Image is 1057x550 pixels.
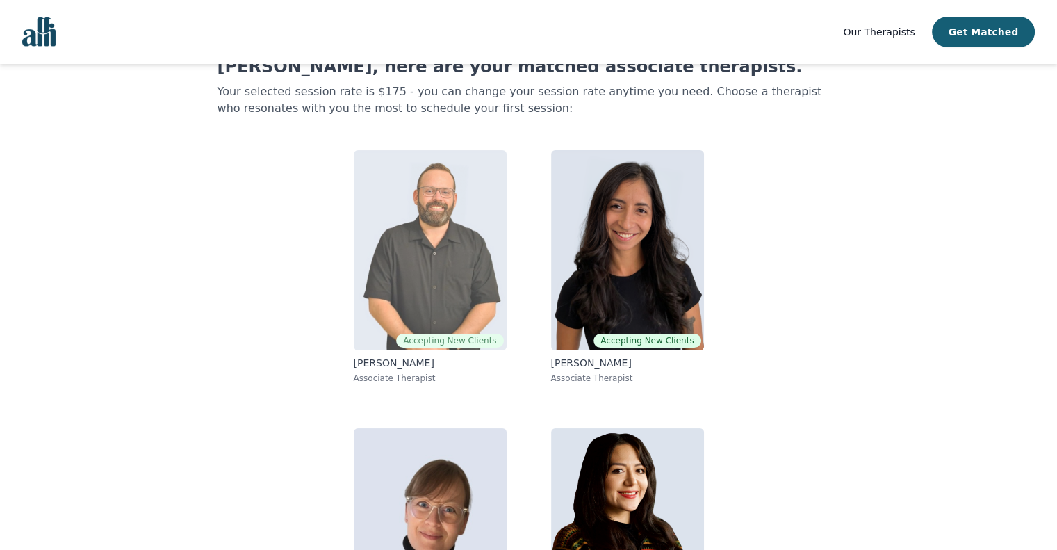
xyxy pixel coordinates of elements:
p: [PERSON_NAME] [354,356,507,370]
img: Natalia Sarmiento [551,150,704,350]
a: Our Therapists [843,24,915,40]
img: alli logo [22,17,56,47]
p: Associate Therapist [354,373,507,384]
h1: [PERSON_NAME], here are your matched associate therapists. [218,56,840,78]
span: Accepting New Clients [396,334,503,348]
span: Our Therapists [843,26,915,38]
img: Josh Cadieux [354,150,507,350]
p: Your selected session rate is $175 - you can change your session rate anytime you need. Choose a ... [218,83,840,117]
a: Natalia SarmientoAccepting New Clients[PERSON_NAME]Associate Therapist [540,139,715,395]
a: Josh CadieuxAccepting New Clients[PERSON_NAME]Associate Therapist [343,139,518,395]
p: [PERSON_NAME] [551,356,704,370]
p: Associate Therapist [551,373,704,384]
button: Get Matched [932,17,1035,47]
span: Accepting New Clients [593,334,700,348]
